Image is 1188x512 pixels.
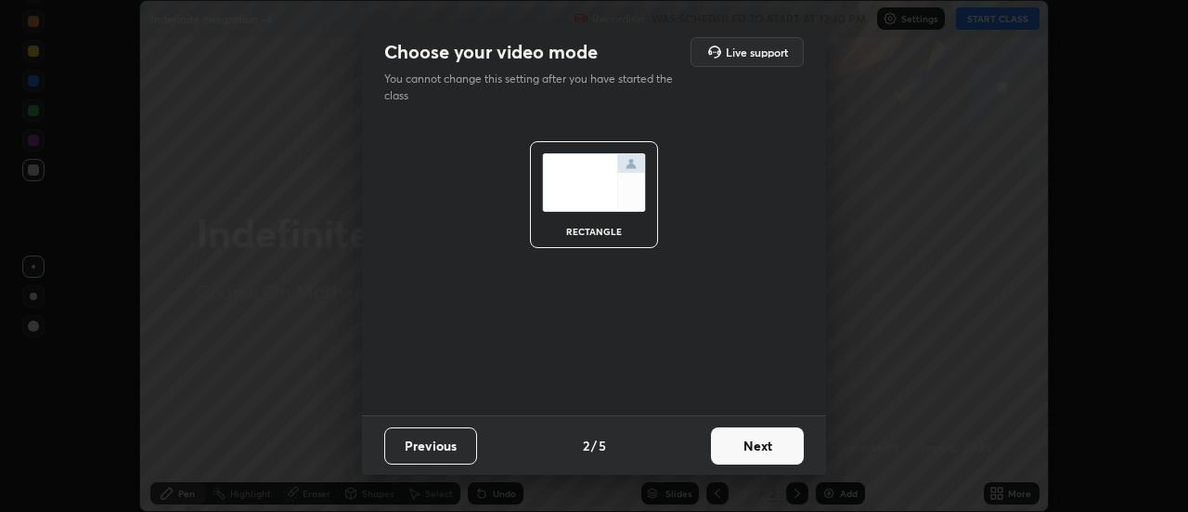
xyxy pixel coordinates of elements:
img: normalScreenIcon.ae25ed63.svg [542,153,646,212]
button: Previous [384,427,477,465]
h4: 5 [599,436,606,455]
h4: 2 [583,436,589,455]
h5: Live support [726,46,788,58]
button: Next [711,427,804,465]
h4: / [591,436,597,455]
div: rectangle [557,227,631,236]
h2: Choose your video mode [384,40,598,64]
p: You cannot change this setting after you have started the class [384,71,685,104]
